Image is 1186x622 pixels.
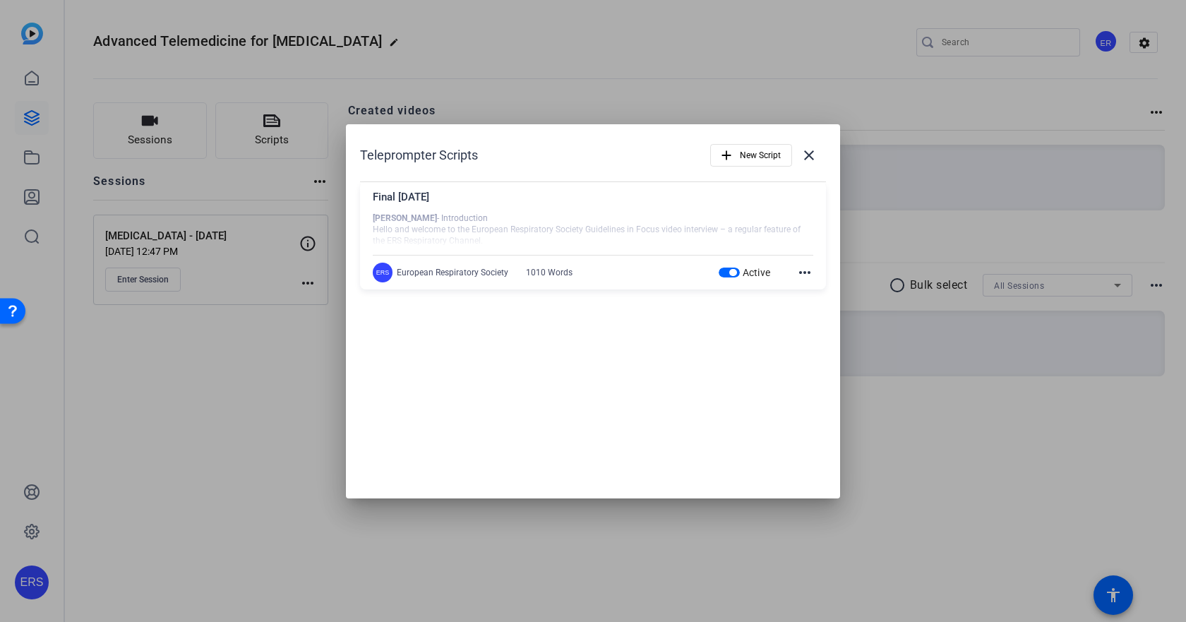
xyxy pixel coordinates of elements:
mat-icon: more_horiz [796,264,813,281]
span: New Script [740,142,781,169]
mat-icon: close [801,147,817,164]
div: ERS [373,263,393,282]
mat-icon: add [719,148,734,163]
button: New Script [710,144,792,167]
div: Final [DATE] [373,189,813,213]
h1: Teleprompter Scripts [360,147,478,164]
span: Active [743,267,771,278]
div: European Respiratory Society [397,267,508,278]
div: 1010 Words [526,267,573,278]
